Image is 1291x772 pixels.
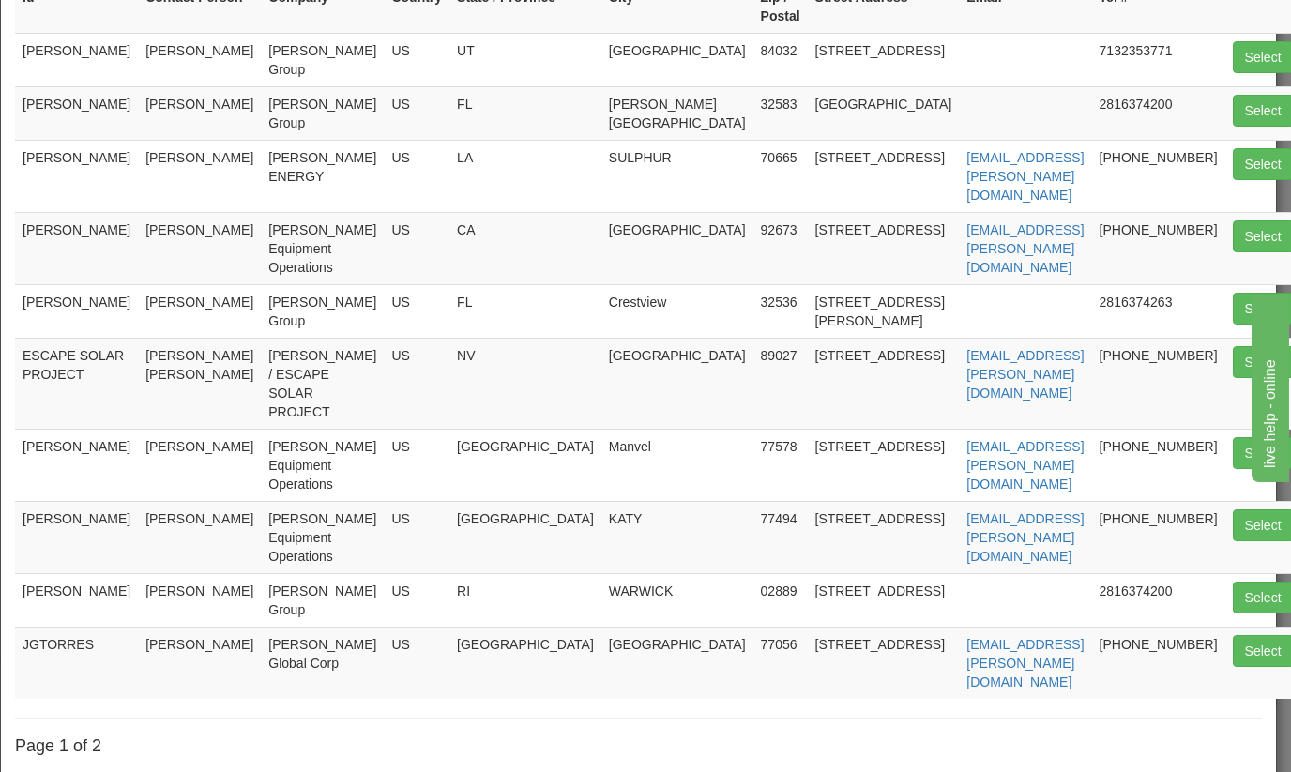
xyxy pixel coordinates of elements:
td: US [384,86,449,140]
td: [PHONE_NUMBER] [1092,338,1225,429]
iframe: chat widget [1248,290,1289,481]
td: [GEOGRAPHIC_DATA] [601,212,753,284]
td: JGTORRES [15,627,138,699]
td: 2816374200 [1092,573,1225,627]
td: [PERSON_NAME] Group [261,86,384,140]
td: 7132353771 [1092,33,1225,86]
a: [EMAIL_ADDRESS][PERSON_NAME][DOMAIN_NAME] [966,150,1084,203]
td: RI [449,573,601,627]
td: [PERSON_NAME] [15,501,138,573]
td: [PERSON_NAME] [138,284,261,338]
a: [EMAIL_ADDRESS][PERSON_NAME][DOMAIN_NAME] [966,439,1084,492]
td: [GEOGRAPHIC_DATA] [449,429,601,501]
td: [STREET_ADDRESS] [808,429,960,501]
td: [PHONE_NUMBER] [1092,140,1225,212]
td: FL [449,284,601,338]
td: LA [449,140,601,212]
td: [GEOGRAPHIC_DATA] [601,33,753,86]
a: [EMAIL_ADDRESS][PERSON_NAME][DOMAIN_NAME] [966,637,1084,689]
td: [PERSON_NAME] / ESCAPE SOLAR PROJECT [261,338,384,429]
td: 2816374263 [1092,284,1225,338]
td: [PERSON_NAME] [138,627,261,699]
td: US [384,33,449,86]
td: [PHONE_NUMBER] [1092,212,1225,284]
a: [EMAIL_ADDRESS][PERSON_NAME][DOMAIN_NAME] [966,348,1084,401]
td: [PERSON_NAME] [138,501,261,573]
td: 70665 [753,140,808,212]
td: WARWICK [601,573,753,627]
td: [PERSON_NAME] [PERSON_NAME] [138,338,261,429]
td: US [384,212,449,284]
td: [PERSON_NAME] [138,212,261,284]
td: [PERSON_NAME] Group [261,33,384,86]
td: SULPHUR [601,140,753,212]
td: 77056 [753,627,808,699]
td: [STREET_ADDRESS] [808,140,960,212]
td: 2816374200 [1092,86,1225,140]
td: [STREET_ADDRESS] [808,573,960,627]
td: [STREET_ADDRESS] [808,33,960,86]
td: [GEOGRAPHIC_DATA] [601,627,753,699]
td: US [384,627,449,699]
td: CA [449,212,601,284]
td: [GEOGRAPHIC_DATA] [449,501,601,573]
td: UT [449,33,601,86]
td: ESCAPE SOLAR PROJECT [15,338,138,429]
td: Manvel [601,429,753,501]
td: US [384,284,449,338]
td: NV [449,338,601,429]
td: [STREET_ADDRESS] [808,627,960,699]
td: [GEOGRAPHIC_DATA] [449,627,601,699]
td: 02889 [753,573,808,627]
td: [PERSON_NAME] [15,212,138,284]
td: US [384,429,449,501]
td: [PERSON_NAME] [15,573,138,627]
td: 92673 [753,212,808,284]
td: [PHONE_NUMBER] [1092,627,1225,699]
a: [EMAIL_ADDRESS][PERSON_NAME][DOMAIN_NAME] [966,511,1084,564]
td: [PHONE_NUMBER] [1092,501,1225,573]
td: 84032 [753,33,808,86]
td: [PERSON_NAME] [15,140,138,212]
td: 32536 [753,284,808,338]
td: [PERSON_NAME] [15,284,138,338]
td: US [384,501,449,573]
td: [STREET_ADDRESS][PERSON_NAME] [808,284,960,338]
td: [PERSON_NAME] Group [261,573,384,627]
td: [PERSON_NAME] Equipment Operations [261,429,384,501]
td: [STREET_ADDRESS] [808,212,960,284]
td: US [384,573,449,627]
td: [PERSON_NAME] Group [261,284,384,338]
h4: Page 1 of 2 [15,737,1262,756]
td: [PERSON_NAME] ENERGY [261,140,384,212]
td: 89027 [753,338,808,429]
td: [GEOGRAPHIC_DATA] [808,86,960,140]
td: US [384,140,449,212]
td: [PERSON_NAME] [15,33,138,86]
a: [EMAIL_ADDRESS][PERSON_NAME][DOMAIN_NAME] [966,222,1084,275]
td: [PERSON_NAME] [15,429,138,501]
td: Crestview [601,284,753,338]
td: [PERSON_NAME] [138,33,261,86]
td: [GEOGRAPHIC_DATA] [601,338,753,429]
td: 77578 [753,429,808,501]
td: 77494 [753,501,808,573]
td: FL [449,86,601,140]
td: [PERSON_NAME][GEOGRAPHIC_DATA] [601,86,753,140]
td: [PERSON_NAME] [138,86,261,140]
td: 32583 [753,86,808,140]
td: US [384,338,449,429]
td: [PERSON_NAME] [138,140,261,212]
div: live help - online [14,11,174,34]
td: [PERSON_NAME] [138,429,261,501]
td: [PERSON_NAME] Global Corp [261,627,384,699]
td: KATY [601,501,753,573]
td: [PERSON_NAME] Equipment Operations [261,501,384,573]
td: [STREET_ADDRESS] [808,501,960,573]
td: [PHONE_NUMBER] [1092,429,1225,501]
td: [PERSON_NAME] [15,86,138,140]
td: [PERSON_NAME] [138,573,261,627]
td: [PERSON_NAME] Equipment Operations [261,212,384,284]
td: [STREET_ADDRESS] [808,338,960,429]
